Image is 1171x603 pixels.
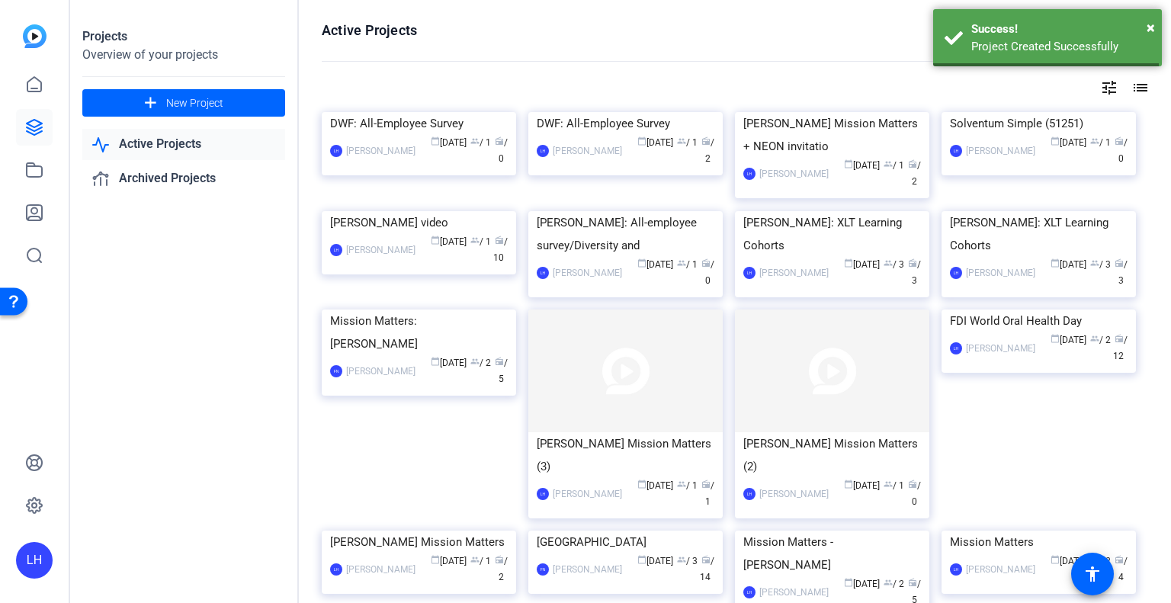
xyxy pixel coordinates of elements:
span: / 14 [700,556,714,582]
span: / 2 [908,160,921,187]
div: [PERSON_NAME] [759,265,829,281]
div: LH [950,145,962,157]
span: / 2 [884,579,904,589]
div: [PERSON_NAME] [346,364,415,379]
span: / 3 [908,259,921,286]
div: FDI World Oral Health Day [950,310,1128,332]
span: radio [495,136,504,146]
div: [PERSON_NAME] [966,341,1035,356]
span: / 3 [884,259,904,270]
div: [GEOGRAPHIC_DATA] [537,531,714,553]
span: / 0 [495,137,508,164]
span: / 2 [1090,335,1111,345]
div: [PERSON_NAME] [346,143,415,159]
span: calendar_today [844,480,853,489]
div: [PERSON_NAME] [759,486,829,502]
span: / 0 [1115,137,1128,164]
div: LH [330,244,342,256]
span: group [677,136,686,146]
span: / 2 [495,556,508,582]
span: / 1 [677,480,698,491]
span: / 3 [1115,259,1128,286]
span: [DATE] [637,556,673,566]
div: LH [950,563,962,576]
span: radio [908,159,917,168]
mat-icon: tune [1100,79,1118,97]
span: group [884,159,893,168]
div: LH [330,563,342,576]
div: FN [330,365,342,377]
a: Active Projects [82,129,285,160]
div: [PERSON_NAME] Mission Matters + NEON invitatio [743,112,921,158]
span: calendar_today [1051,258,1060,268]
span: calendar_today [637,136,646,146]
span: radio [1115,334,1124,343]
span: calendar_today [844,258,853,268]
button: Close [1147,16,1155,39]
span: / 4 [1115,556,1128,582]
span: / 1 [884,480,904,491]
span: group [470,136,480,146]
div: [PERSON_NAME] [759,166,829,181]
span: [DATE] [1051,137,1086,148]
span: calendar_today [844,578,853,587]
div: Mission Matters [950,531,1128,553]
h1: Active Projects [322,21,417,40]
div: [PERSON_NAME] [346,242,415,258]
span: calendar_today [1051,555,1060,564]
span: [DATE] [431,556,467,566]
span: / 12 [1113,335,1128,361]
span: [DATE] [637,137,673,148]
span: group [677,555,686,564]
span: group [1090,258,1099,268]
a: Archived Projects [82,163,285,194]
span: calendar_today [1051,334,1060,343]
div: [PERSON_NAME] [553,562,622,577]
span: radio [701,555,711,564]
span: calendar_today [1051,136,1060,146]
div: LH [537,488,549,500]
div: LH [16,542,53,579]
div: LH [743,586,756,598]
div: LH [950,267,962,279]
div: LH [743,488,756,500]
div: [PERSON_NAME] [346,562,415,577]
img: blue-gradient.svg [23,24,47,48]
span: / 1 [884,160,904,171]
span: [DATE] [637,480,673,491]
span: / 1 [470,137,491,148]
div: FN [537,563,549,576]
span: / 1 [1090,137,1111,148]
span: [DATE] [844,579,880,589]
div: [PERSON_NAME] video [330,211,508,234]
span: radio [495,555,504,564]
span: / 0 [908,480,921,507]
span: group [1090,334,1099,343]
span: [DATE] [844,259,880,270]
div: [PERSON_NAME] Mission Matters [330,531,508,553]
span: [DATE] [1051,259,1086,270]
div: Projects [82,27,285,46]
span: radio [1115,136,1124,146]
div: [PERSON_NAME]: XLT Learning Cohorts [743,211,921,257]
div: Mission Matters - [PERSON_NAME] [743,531,921,576]
span: / 2 [701,137,714,164]
span: calendar_today [431,136,440,146]
span: calendar_today [637,480,646,489]
span: group [884,480,893,489]
span: radio [701,480,711,489]
span: group [884,258,893,268]
div: [PERSON_NAME] [966,265,1035,281]
span: radio [701,136,711,146]
div: [PERSON_NAME] [553,486,622,502]
span: calendar_today [637,555,646,564]
mat-icon: accessibility [1083,565,1102,583]
div: DWF: All-Employee Survey [537,112,714,135]
div: [PERSON_NAME] [966,143,1035,159]
span: [DATE] [844,480,880,491]
div: Solventum Simple (51251) [950,112,1128,135]
div: Success! [971,21,1150,38]
div: [PERSON_NAME] Mission Matters (2) [743,432,921,478]
span: radio [1115,555,1124,564]
span: radio [908,258,917,268]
